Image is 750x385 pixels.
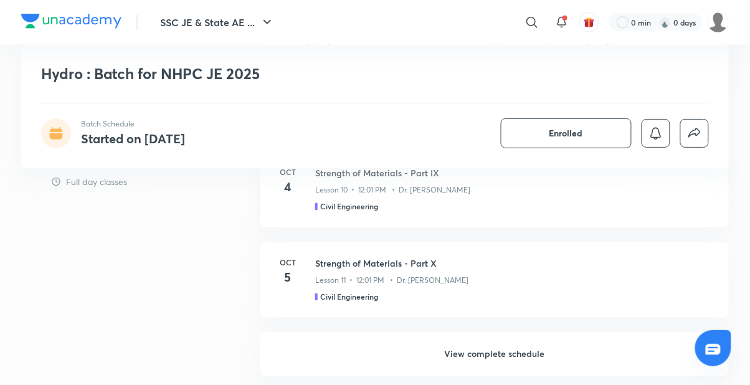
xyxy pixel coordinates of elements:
[275,269,300,287] h4: 5
[21,14,121,32] a: Company Logo
[275,257,300,269] h6: Oct
[275,178,300,197] h4: 4
[81,130,185,147] h4: Started on [DATE]
[320,201,378,212] h5: Civil Engineering
[501,118,632,148] button: Enrolled
[315,185,470,196] p: Lesson 10 • 12:01 PM • Dr. [PERSON_NAME]
[579,12,599,32] button: avatar
[708,12,729,33] img: Munna Singh
[41,65,529,83] h1: Hydro : Batch for NHPC JE 2025
[153,10,282,35] button: SSC JE & State AE ...
[315,167,714,180] h3: Strength of Materials - Part IX
[275,167,300,178] h6: Oct
[549,127,583,140] span: Enrolled
[315,257,714,270] h3: Strength of Materials - Part X
[66,176,127,189] p: Full day classes
[81,118,185,130] p: Batch Schedule
[320,292,378,303] h5: Civil Engineering
[260,333,729,376] h6: View complete schedule
[260,242,729,333] a: Oct5Strength of Materials - Part XLesson 11 • 12:01 PM • Dr. [PERSON_NAME]Civil Engineering
[21,14,121,29] img: Company Logo
[659,16,672,29] img: streak
[260,152,729,242] a: Oct4Strength of Materials - Part IXLesson 10 • 12:01 PM • Dr. [PERSON_NAME]Civil Engineering
[315,275,468,287] p: Lesson 11 • 12:01 PM • Dr. [PERSON_NAME]
[584,17,595,28] img: avatar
